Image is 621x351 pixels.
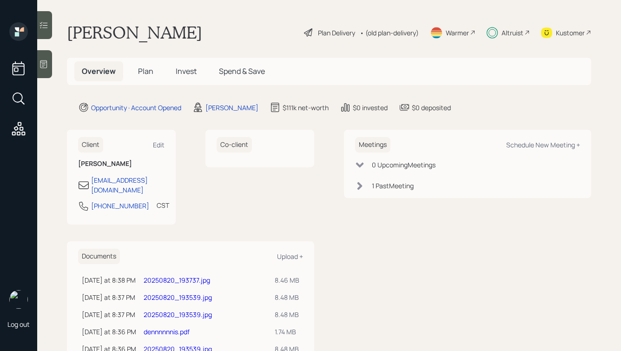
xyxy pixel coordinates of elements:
div: Kustomer [556,28,585,38]
a: dennnnnnis.pdf [144,327,190,336]
div: Warmer [446,28,469,38]
div: [EMAIL_ADDRESS][DOMAIN_NAME] [91,175,165,195]
div: $111k net-worth [283,103,329,113]
div: 1 Past Meeting [372,181,414,191]
span: Spend & Save [219,66,265,76]
div: Edit [153,140,165,149]
span: Plan [138,66,153,76]
h6: [PERSON_NAME] [78,160,165,168]
div: 0 Upcoming Meeting s [372,160,436,170]
h6: Client [78,137,103,152]
h6: Meetings [355,137,390,152]
div: Upload + [277,252,303,261]
div: $0 invested [353,103,388,113]
h1: [PERSON_NAME] [67,22,202,43]
div: 8.48 MB [275,310,299,319]
div: [PHONE_NUMBER] [91,201,149,211]
h6: Documents [78,249,120,264]
div: [DATE] at 8:36 PM [82,327,136,337]
div: 8.46 MB [275,275,299,285]
div: Opportunity · Account Opened [91,103,181,113]
div: [DATE] at 8:37 PM [82,310,136,319]
div: $0 deposited [412,103,451,113]
div: Altruist [502,28,523,38]
div: [PERSON_NAME] [205,103,258,113]
span: Overview [82,66,116,76]
span: Invest [176,66,197,76]
div: 8.48 MB [275,292,299,302]
div: Schedule New Meeting + [506,140,580,149]
div: • (old plan-delivery) [360,28,419,38]
div: [DATE] at 8:38 PM [82,275,136,285]
a: 20250820_193737.jpg [144,276,210,285]
h6: Co-client [217,137,252,152]
div: CST [157,200,169,210]
a: 20250820_193539.jpg [144,310,212,319]
img: hunter_neumayer.jpg [9,290,28,309]
div: Plan Delivery [318,28,355,38]
div: 1.74 MB [275,327,299,337]
div: Log out [7,320,30,329]
div: [DATE] at 8:37 PM [82,292,136,302]
a: 20250820_193539.jpg [144,293,212,302]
